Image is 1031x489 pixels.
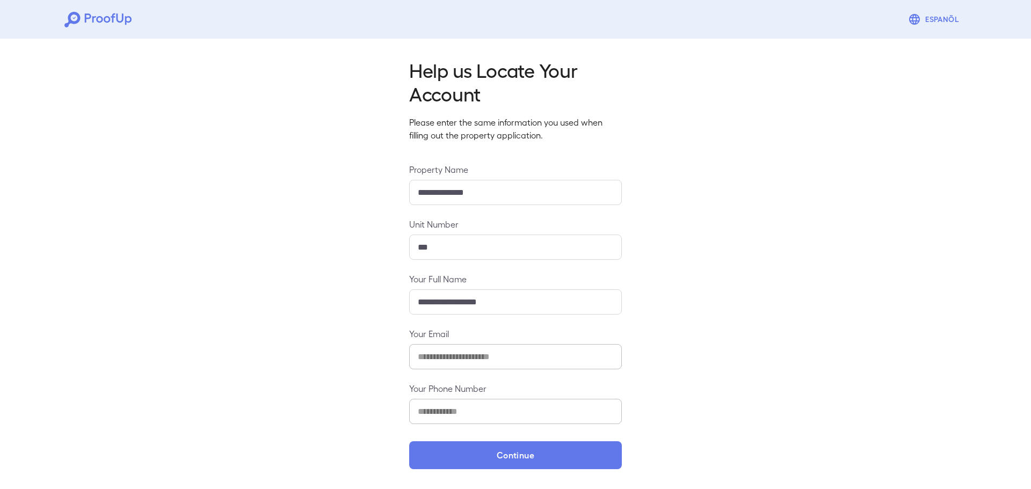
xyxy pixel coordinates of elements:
[409,441,622,469] button: Continue
[409,273,622,285] label: Your Full Name
[409,327,622,340] label: Your Email
[409,218,622,230] label: Unit Number
[409,58,622,105] h2: Help us Locate Your Account
[409,382,622,395] label: Your Phone Number
[409,163,622,176] label: Property Name
[409,116,622,142] p: Please enter the same information you used when filling out the property application.
[904,9,967,30] button: Espanõl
